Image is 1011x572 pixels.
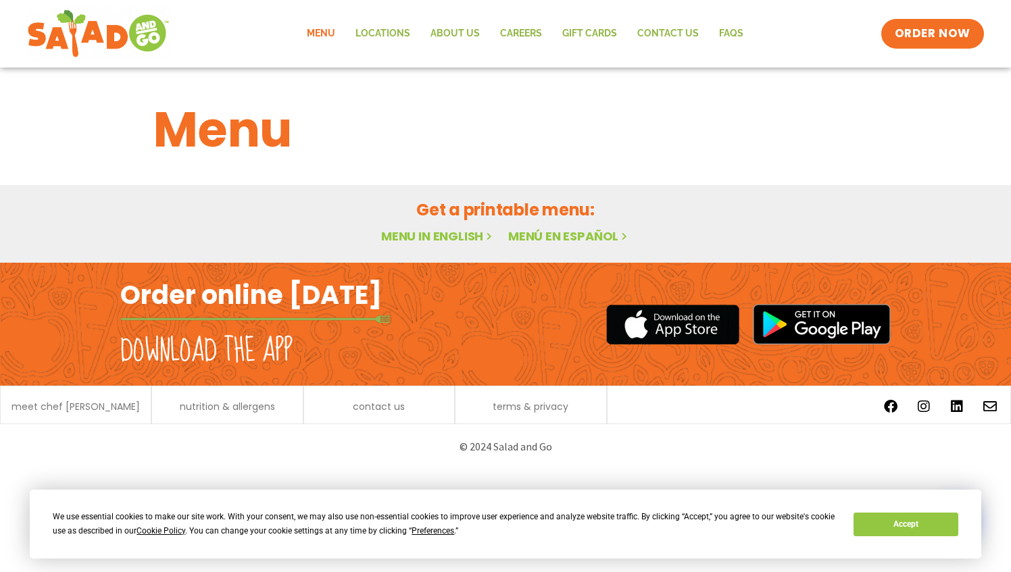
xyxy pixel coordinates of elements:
[420,18,490,49] a: About Us
[27,7,170,61] img: new-SAG-logo-768×292
[353,402,405,411] a: contact us
[412,526,454,536] span: Preferences
[895,26,970,42] span: ORDER NOW
[120,332,293,370] h2: Download the app
[11,402,140,411] a: meet chef [PERSON_NAME]
[606,303,739,346] img: appstore
[153,198,858,222] h2: Get a printable menu:
[709,18,754,49] a: FAQs
[120,315,391,323] img: fork
[120,278,382,311] h2: Order online [DATE]
[53,510,837,538] div: We use essential cookies to make our site work. With your consent, we may also use non-essential ...
[490,18,552,49] a: Careers
[627,18,709,49] a: Contact Us
[127,438,884,456] p: © 2024 Salad and Go
[345,18,420,49] a: Locations
[180,402,275,411] a: nutrition & allergens
[493,402,568,411] a: terms & privacy
[297,18,345,49] a: Menu
[153,93,858,166] h1: Menu
[753,304,891,344] img: google_play
[508,228,630,244] a: Menú en español
[881,19,984,49] a: ORDER NOW
[297,18,754,49] nav: Menu
[30,490,981,558] div: Cookie Consent Prompt
[854,513,958,536] button: Accept
[381,228,495,244] a: Menu in English
[552,18,627,49] a: GIFT CARDS
[137,526,185,536] span: Cookie Policy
